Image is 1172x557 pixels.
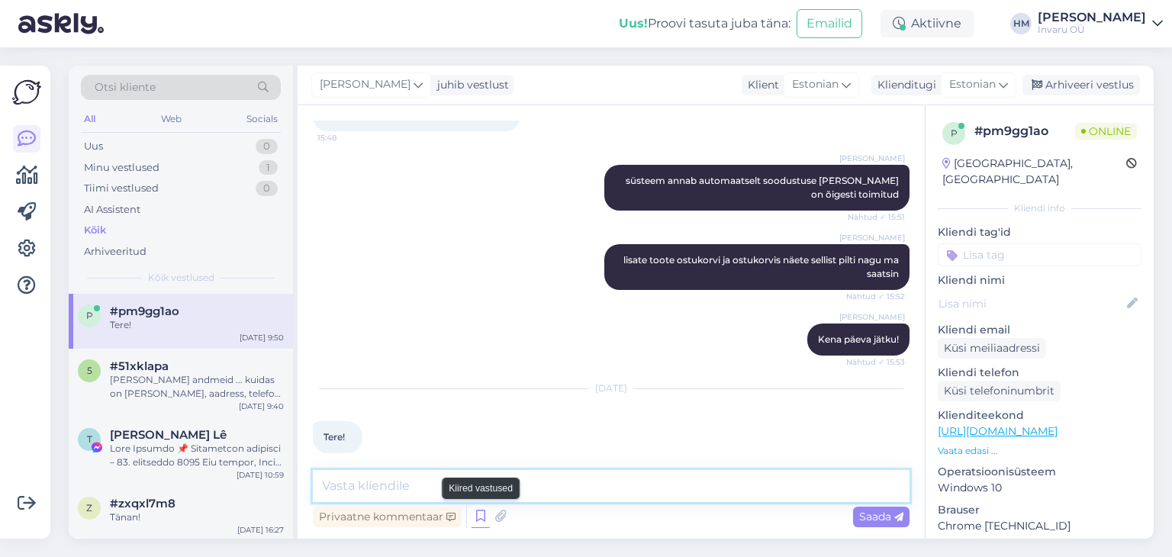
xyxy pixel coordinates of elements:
span: T [87,433,92,445]
span: #pm9gg1ao [110,304,179,318]
div: HM [1010,13,1032,34]
p: Kliendi email [938,322,1141,338]
span: #zxqxl7m8 [110,497,175,510]
span: z [86,502,92,514]
a: [PERSON_NAME]Invaru OÜ [1038,11,1163,36]
div: juhib vestlust [431,77,509,93]
span: p [86,310,93,321]
div: [DATE] 16:27 [237,524,284,536]
div: Invaru OÜ [1038,24,1146,36]
span: Otsi kliente [95,79,156,95]
p: Kliendi telefon [938,365,1141,381]
span: Online [1075,123,1137,140]
span: 5 [87,365,92,376]
span: Nähtud ✓ 15:53 [846,356,905,368]
p: Operatsioonisüsteem [938,464,1141,480]
p: Brauser [938,502,1141,518]
span: Tere! [324,431,345,443]
div: Arhiveeri vestlus [1022,75,1140,95]
p: Chrome [TECHNICAL_ID] [938,518,1141,534]
span: [PERSON_NAME] [839,232,905,243]
input: Lisa tag [938,243,1141,266]
b: Uus! [619,16,648,31]
img: Askly Logo [12,78,41,107]
div: Web [158,109,185,129]
div: [GEOGRAPHIC_DATA], [GEOGRAPHIC_DATA] [942,156,1126,188]
span: #51xklapa [110,359,169,373]
div: Lore Ipsumdo 📌 Sitametcon adipisci – 83. elitseddo 8095 Eiu tempor, Incidi utlaboreetdo magna ali... [110,442,284,469]
p: Vaata edasi ... [938,444,1141,458]
input: Lisa nimi [939,295,1124,312]
a: [URL][DOMAIN_NAME] [938,424,1058,438]
span: Nähtud ✓ 15:51 [848,211,905,223]
div: [DATE] 9:50 [240,332,284,343]
div: 0 [256,139,278,154]
div: Uus [84,139,103,154]
div: Aktiivne [881,10,974,37]
div: Küsi meiliaadressi [938,338,1046,359]
span: Saada [859,510,903,523]
div: Tiimi vestlused [84,181,159,196]
span: Estonian [949,76,996,93]
span: Estonian [792,76,839,93]
div: Tere! [110,318,284,332]
span: Nähtud ✓ 15:52 [846,291,905,302]
div: Klient [742,77,779,93]
div: Proovi tasuta juba täna: [619,14,790,33]
span: p [951,127,958,139]
div: [DATE] 9:40 [239,401,284,412]
div: Küsi telefoninumbrit [938,381,1061,401]
span: [PERSON_NAME] [320,76,411,93]
div: 0 [256,181,278,196]
p: Windows 10 [938,480,1141,496]
p: Kliendi nimi [938,272,1141,288]
div: [DATE] [313,382,910,395]
button: Emailid [797,9,862,38]
div: # pm9gg1ao [974,122,1075,140]
span: Kena päeva jätku! [818,333,899,345]
div: Klienditugi [871,77,936,93]
div: Kliendi info [938,201,1141,215]
small: Kiired vastused [449,481,513,495]
div: [PERSON_NAME] [1038,11,1146,24]
p: Kliendi tag'id [938,224,1141,240]
div: [DATE] 10:59 [237,469,284,481]
div: AI Assistent [84,202,140,217]
div: Privaatne kommentaar [313,507,462,527]
span: Kõik vestlused [148,271,214,285]
div: Minu vestlused [84,160,159,175]
span: 9:50 [317,454,375,465]
span: Truc Khue Lê [110,428,227,442]
span: [PERSON_NAME] [839,153,905,164]
div: Tänan! [110,510,284,524]
p: Klienditeekond [938,407,1141,423]
div: All [81,109,98,129]
span: süsteem annab automaatselt soodustuse [PERSON_NAME] on õigesti toimitud [626,175,901,200]
div: Arhiveeritud [84,244,146,259]
span: 15:48 [317,132,375,143]
span: lisate toote ostukorvi ja ostukorvis näete sellist pilti nagu ma saatsin [623,254,901,279]
div: 1 [259,160,278,175]
span: [PERSON_NAME] [839,311,905,323]
div: Socials [243,109,281,129]
div: [PERSON_NAME] andmeid ... kuidas on [PERSON_NAME], aadress, telefoni number? [110,373,284,401]
div: Kõik [84,223,106,238]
